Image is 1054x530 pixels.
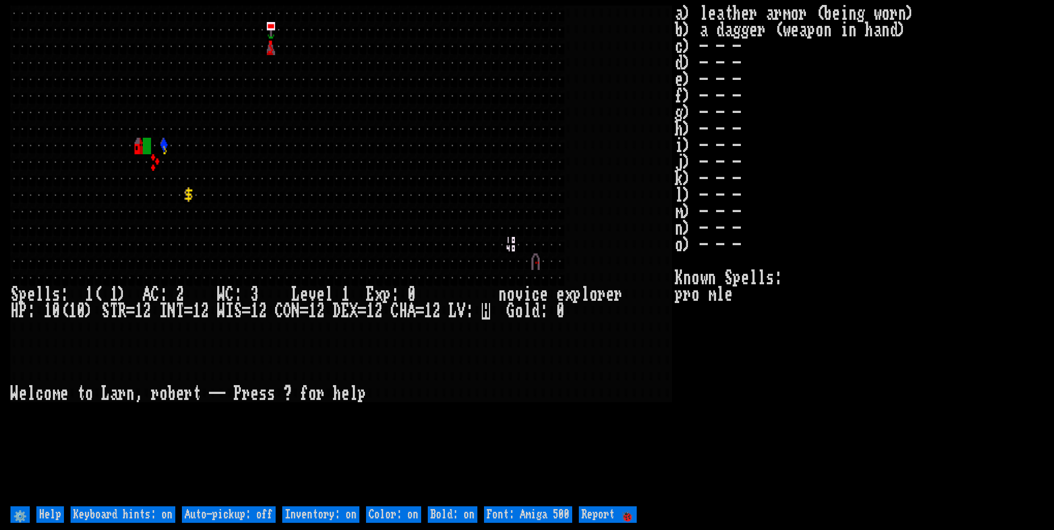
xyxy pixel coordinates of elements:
div: r [614,286,622,303]
div: p [573,286,581,303]
div: 1 [44,303,52,320]
div: : [159,286,168,303]
div: p [383,286,391,303]
div: W [217,303,225,320]
div: a [110,386,118,402]
div: N [168,303,176,320]
div: e [176,386,184,402]
div: e [27,286,35,303]
div: o [308,386,316,402]
div: 1 [110,286,118,303]
div: t [77,386,85,402]
div: C [275,303,283,320]
div: E [341,303,349,320]
input: Help [36,506,64,523]
div: 0 [556,303,564,320]
div: 1 [85,286,93,303]
div: 0 [52,303,60,320]
div: = [184,303,192,320]
div: L [292,286,300,303]
div: 2 [316,303,325,320]
stats: a) leather armor (being worn) b) a dagger (weapon in hand) c) - - - d) - - - e) - - - f) - - - g)... [675,6,1044,504]
div: d [531,303,540,320]
input: ⚙️ [10,506,30,523]
div: = [416,303,424,320]
div: E [366,286,374,303]
div: 0 [77,303,85,320]
div: A [407,303,416,320]
div: = [300,303,308,320]
div: o [515,303,523,320]
input: Font: Amiga 500 [484,506,572,523]
div: r [316,386,325,402]
div: R [118,303,126,320]
div: l [27,386,35,402]
div: 1 [308,303,316,320]
div: L [449,303,457,320]
div: H [399,303,407,320]
div: C [225,286,234,303]
div: x [374,286,383,303]
div: C [151,286,159,303]
div: r [151,386,159,402]
div: 3 [250,286,259,303]
div: I [225,303,234,320]
div: T [176,303,184,320]
div: c [35,386,44,402]
div: e [250,386,259,402]
div: H [10,303,19,320]
div: = [242,303,250,320]
input: Report 🐞 [579,506,637,523]
div: 0 [407,286,416,303]
div: o [159,386,168,402]
div: r [118,386,126,402]
div: P [19,303,27,320]
div: o [44,386,52,402]
div: 1 [192,303,201,320]
div: G [507,303,515,320]
div: m [52,386,60,402]
div: s [259,386,267,402]
div: 1 [424,303,432,320]
div: ( [60,303,68,320]
div: o [507,286,515,303]
div: A [143,286,151,303]
div: l [35,286,44,303]
div: 1 [250,303,259,320]
div: e [60,386,68,402]
div: e [19,386,27,402]
div: D [333,303,341,320]
div: n [126,386,135,402]
div: = [126,303,135,320]
div: P [234,386,242,402]
div: 2 [374,303,383,320]
div: e [316,286,325,303]
div: C [391,303,399,320]
div: - [217,386,225,402]
div: t [192,386,201,402]
div: o [589,286,598,303]
div: S [234,303,242,320]
div: S [10,286,19,303]
div: : [27,303,35,320]
div: e [540,286,548,303]
div: 1 [135,303,143,320]
div: e [606,286,614,303]
div: 2 [259,303,267,320]
div: I [159,303,168,320]
input: Bold: on [428,506,477,523]
input: Keyboard hints: on [71,506,175,523]
div: 2 [143,303,151,320]
div: ) [85,303,93,320]
div: T [110,303,118,320]
mark: H [482,303,490,320]
div: 2 [432,303,440,320]
div: o [85,386,93,402]
div: f [300,386,308,402]
div: n [498,286,507,303]
div: i [523,286,531,303]
div: l [325,286,333,303]
div: e [556,286,564,303]
div: : [391,286,399,303]
div: h [333,386,341,402]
